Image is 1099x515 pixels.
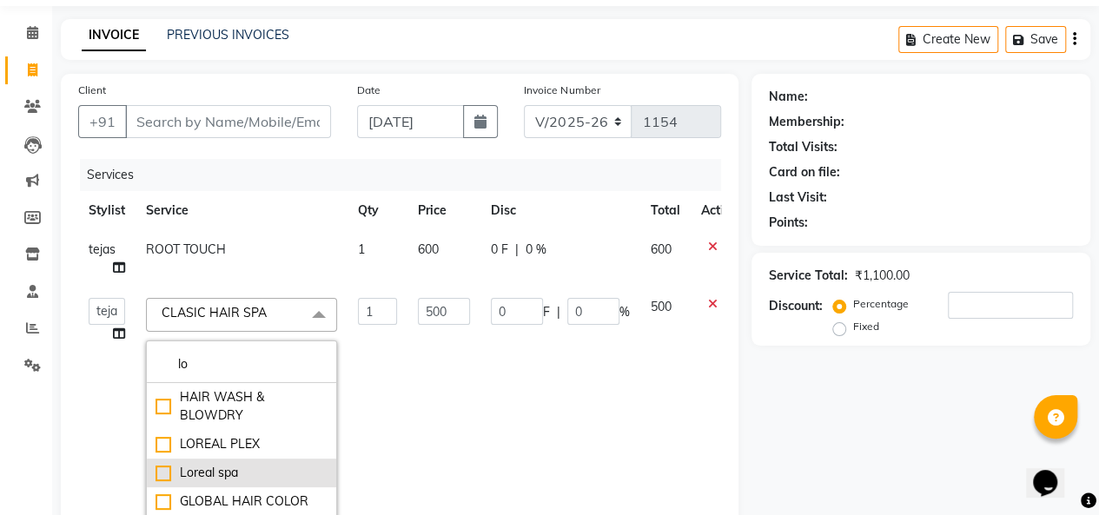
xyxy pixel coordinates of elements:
[640,191,691,230] th: Total
[691,191,748,230] th: Action
[78,191,136,230] th: Stylist
[769,138,837,156] div: Total Visits:
[853,319,879,334] label: Fixed
[357,83,381,98] label: Date
[358,241,365,257] span: 1
[769,113,844,131] div: Membership:
[162,305,267,320] span: CLASIC HAIR SPA
[78,83,106,98] label: Client
[769,188,827,207] div: Last Visit:
[769,163,840,182] div: Card on file:
[853,296,909,312] label: Percentage
[78,105,127,138] button: +91
[543,303,550,321] span: F
[1005,26,1066,53] button: Save
[348,191,407,230] th: Qty
[526,241,546,259] span: 0 %
[125,105,331,138] input: Search by Name/Mobile/Email/Code
[769,214,808,232] div: Points:
[480,191,640,230] th: Disc
[651,299,672,314] span: 500
[769,88,808,106] div: Name:
[619,303,630,321] span: %
[136,191,348,230] th: Service
[156,388,328,425] div: HAIR WASH & BLOWDRY
[651,241,672,257] span: 600
[267,305,275,320] a: x
[156,435,328,453] div: LOREAL PLEX
[769,267,848,285] div: Service Total:
[89,241,116,257] span: tejas
[146,241,226,257] span: ROOT TOUCH
[515,241,519,259] span: |
[855,267,910,285] div: ₹1,100.00
[491,241,508,259] span: 0 F
[557,303,560,321] span: |
[769,297,823,315] div: Discount:
[156,355,328,373] input: multiselect-search
[156,464,328,482] div: Loreal spa
[1026,446,1082,498] iframe: chat widget
[82,20,146,51] a: INVOICE
[407,191,480,230] th: Price
[898,26,998,53] button: Create New
[524,83,599,98] label: Invoice Number
[418,241,439,257] span: 600
[167,27,289,43] a: PREVIOUS INVOICES
[156,492,328,511] div: GLOBAL HAIR COLOR
[80,159,734,191] div: Services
